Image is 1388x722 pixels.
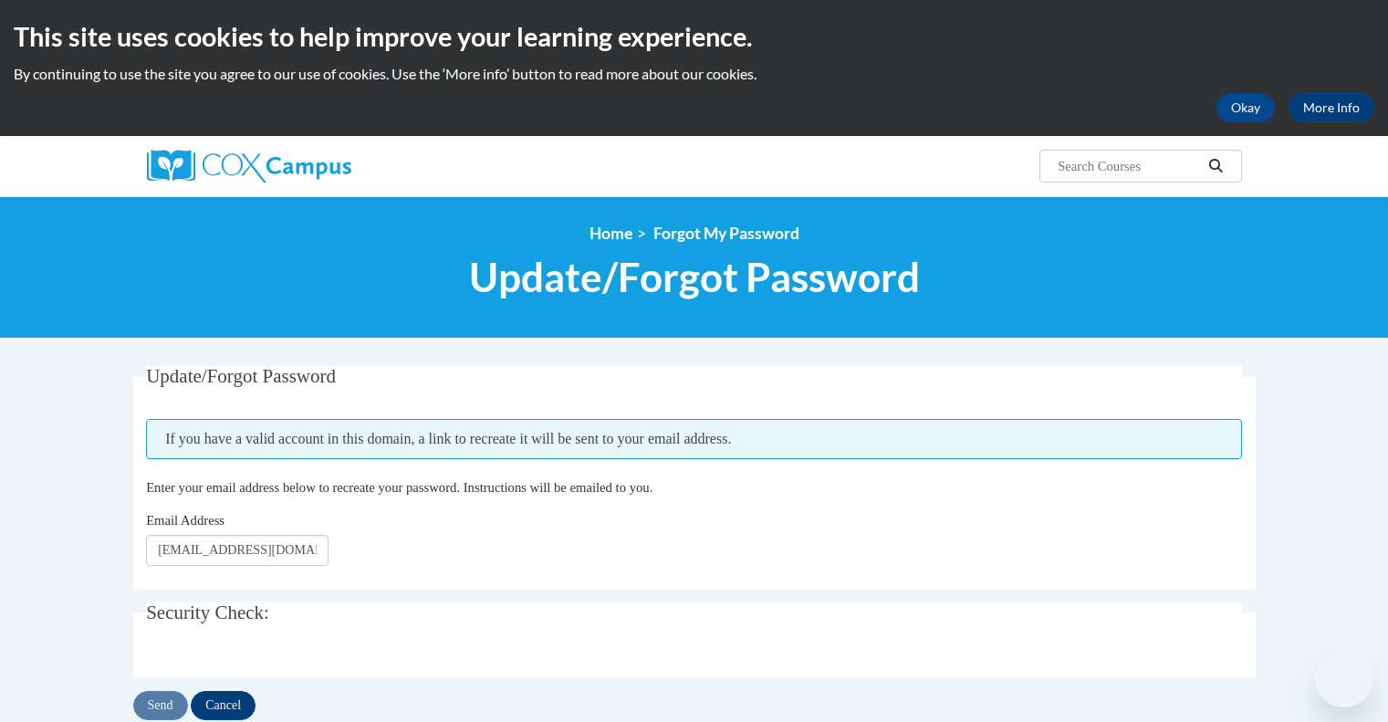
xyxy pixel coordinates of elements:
button: Search [1202,155,1229,177]
img: Cox Campus [147,150,351,183]
p: By continuing to use the site you agree to our use of cookies. Use the ‘More info’ button to read... [14,64,1374,84]
span: Update/Forgot Password [469,253,920,301]
span: Email Address [146,513,224,528]
a: More Info [1289,93,1374,122]
input: Cancel [191,691,256,720]
span: Security Check: [146,602,269,623]
iframe: Button to launch messaging window [1315,649,1373,707]
input: Search Courses [1056,155,1202,177]
a: Home [590,224,632,243]
a: Cox Campus [147,150,494,183]
span: Update/Forgot Password [146,365,336,387]
span: Enter your email address below to recreate your password. Instructions will be emailed to you. [146,480,652,495]
input: Email [146,535,329,566]
button: Okay [1216,93,1275,122]
h2: This site uses cookies to help improve your learning experience. [14,18,1374,55]
span: Forgot My Password [653,224,799,243]
span: If you have a valid account in this domain, a link to recreate it will be sent to your email addr... [146,419,1242,459]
